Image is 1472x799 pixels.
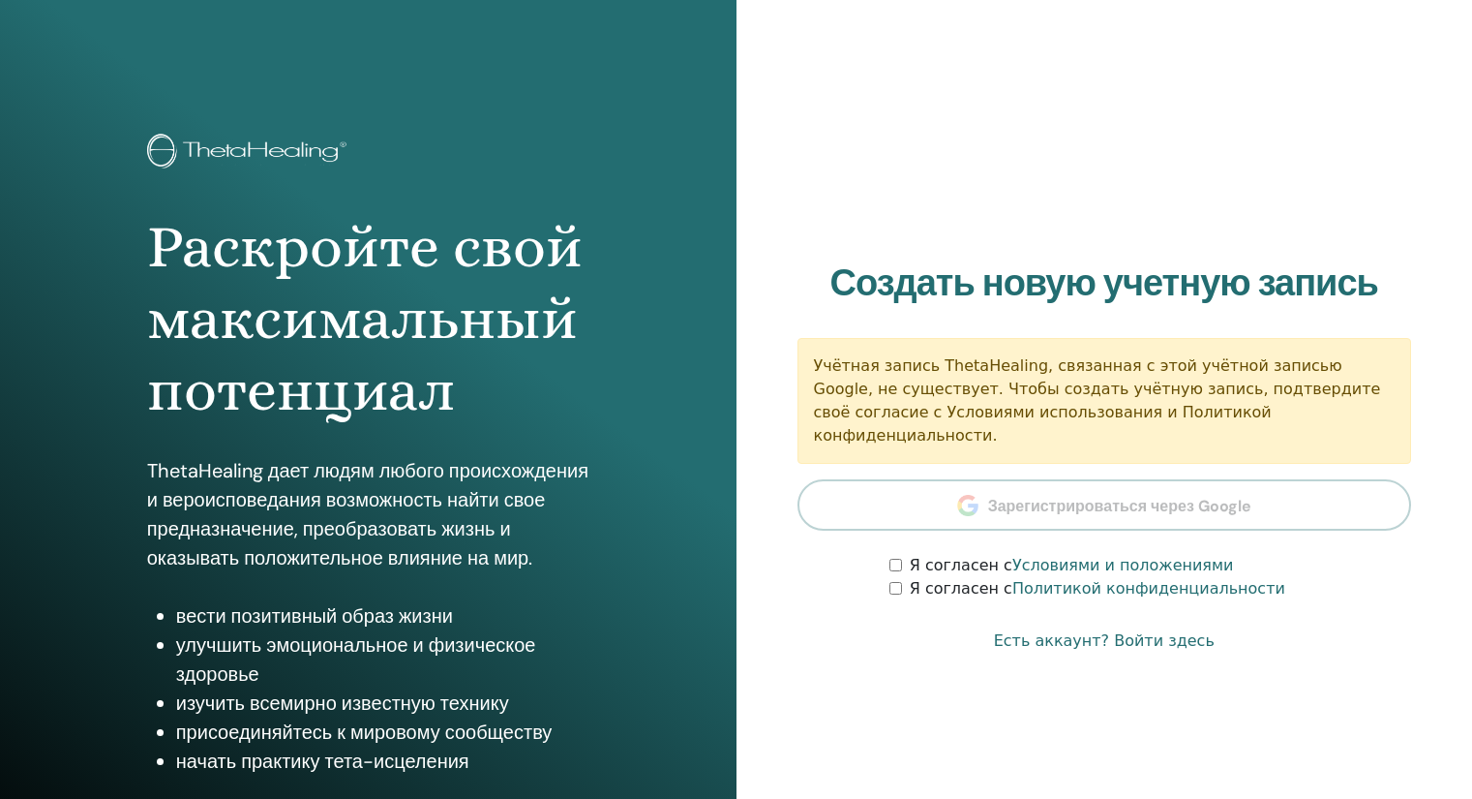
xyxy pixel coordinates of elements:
a: Есть аккаунт? Войти здесь [994,630,1215,653]
font: Учётная запись ThetaHealing, связанная с этой учётной записью Google, не существует. Чтобы создат... [814,356,1381,445]
font: Раскройте свой максимальный потенциал [147,212,583,425]
font: Создать новую учетную запись [830,259,1378,307]
font: ThetaHealing дает людям любого происхождения и вероисповедания возможность найти свое предназначе... [147,458,588,570]
font: начать практику тета-исцеления [176,749,469,774]
font: Есть аккаунт? Войти здесь [994,631,1215,650]
font: присоединяйтесь к мировому сообществу [176,720,553,745]
font: изучить всемирно известную технику [176,691,509,716]
a: Политикой конфиденциальности [1012,579,1285,598]
font: улучшить эмоциональное и физическое здоровье [176,632,536,687]
font: Я согласен с [910,579,1012,598]
font: Я согласен с [910,556,1012,574]
font: вести позитивный образ жизни [176,603,453,629]
a: Условиями и положениями [1012,556,1234,574]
